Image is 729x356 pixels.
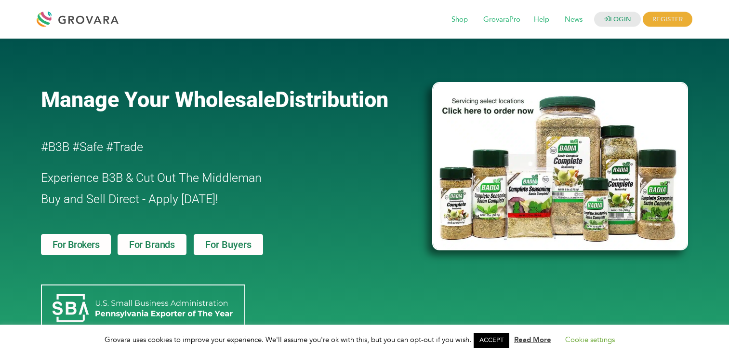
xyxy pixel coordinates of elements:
[41,192,218,206] span: Buy and Sell Direct - Apply [DATE]!
[527,14,556,25] a: Help
[118,234,186,255] a: For Brands
[41,171,262,185] span: Experience B3B & Cut Out The Middleman
[594,12,641,27] a: LOGIN
[275,87,388,112] span: Distribution
[558,14,589,25] a: News
[105,335,624,344] span: Grovara uses cookies to improve your experience. We'll assume you're ok with this, but you can op...
[527,11,556,29] span: Help
[41,137,377,158] h2: #B3B #Safe #Trade
[477,11,527,29] span: GrovaraPro
[53,240,100,249] span: For Brokers
[205,240,252,249] span: For Buyers
[194,234,263,255] a: For Buyers
[643,12,692,27] span: REGISTER
[474,333,509,348] a: ACCEPT
[41,234,111,255] a: For Brokers
[558,11,589,29] span: News
[41,87,417,112] a: Manage Your WholesaleDistribution
[41,87,275,112] span: Manage Your Wholesale
[445,11,475,29] span: Shop
[445,14,475,25] a: Shop
[129,240,175,249] span: For Brands
[514,335,551,344] a: Read More
[565,335,615,344] a: Cookie settings
[477,14,527,25] a: GrovaraPro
